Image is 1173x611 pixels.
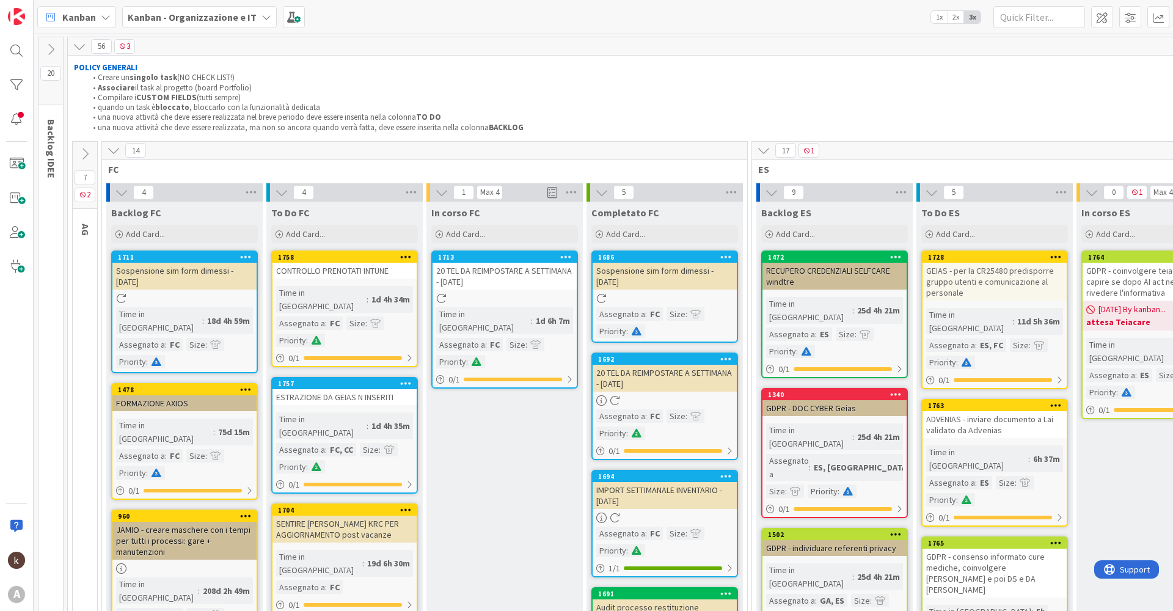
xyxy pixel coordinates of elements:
span: 0 / 1 [938,511,950,524]
div: GDPR - DOC CYBER Geias [762,400,907,416]
div: FC [167,449,183,463]
span: : [626,324,628,338]
div: 1691 [598,590,737,598]
div: 1686Sospensione sim form dimessi - [DATE] [593,252,737,290]
div: Size [996,476,1015,489]
div: Priority [276,334,306,347]
div: FC [327,316,343,330]
div: 0/1 [433,372,577,387]
span: 56 [91,39,112,54]
div: 1763ADVENIAS - inviare documento a Lai validato da Advenias [923,400,1067,438]
span: : [205,338,207,351]
div: 1713 [433,252,577,263]
div: 1502GDPR - individuare referenti privacy [762,529,907,556]
span: 5 [613,185,634,200]
span: 0 / 1 [288,478,300,491]
div: Assegnato a [116,449,165,463]
div: 1758 [278,253,417,262]
span: : [1116,386,1118,399]
span: Kanban [62,10,96,24]
span: : [198,584,200,598]
span: : [956,493,958,507]
a: 1340GDPR - DOC CYBER GeiasTime in [GEOGRAPHIC_DATA]:25d 4h 21mAssegnato a:ES, [GEOGRAPHIC_DATA]Si... [761,388,908,518]
span: 0 / 1 [128,485,140,497]
span: 0 / 1 [778,503,790,516]
div: 1711Sospensione sim form dimessi - [DATE] [112,252,257,290]
span: : [485,338,487,351]
b: Kanban - Organizzazione e IT [128,11,257,23]
div: Assegnato a [766,327,815,341]
div: RECUPERO CREDENZIALI SELFCARE windtre [762,263,907,290]
span: : [838,485,839,498]
div: 1704SENTIRE [PERSON_NAME] KRC PER AGGIORNAMENTO post vacanze [272,505,417,543]
strong: Associare [98,82,135,93]
div: 1d 4h 34m [368,293,413,306]
span: 1 [453,185,474,200]
span: Backlog FC [111,207,161,219]
strong: singolo task [130,72,177,82]
span: : [809,461,811,474]
div: 1704 [272,505,417,516]
span: : [1028,452,1030,466]
div: 169220 TEL DA REIMPOSTARE A SETTIMANA - [DATE] [593,354,737,392]
div: 1728 [928,253,1067,262]
span: : [870,594,872,607]
div: Size [836,327,855,341]
div: Assegnato a [436,338,485,351]
a: 1472RECUPERO CREDENZIALI SELFCARE windtreTime in [GEOGRAPHIC_DATA]:25d 4h 21mAssegnato a:ESSize:P... [761,251,908,378]
div: 25d 4h 21m [854,304,903,317]
div: Priority [596,544,626,557]
span: 0 / 1 [1098,404,1110,417]
span: : [685,409,687,423]
span: : [815,327,817,341]
strong: CUSTOM FIELDS [136,92,197,103]
div: 0/1 [923,510,1067,525]
div: 1340 [762,389,907,400]
div: Size [1010,338,1029,352]
div: Priority [808,485,838,498]
div: FC [647,527,663,540]
div: Priority [596,324,626,338]
div: 0/1 [112,483,257,499]
div: Assegnato a [596,409,645,423]
div: Priority [596,426,626,440]
div: 1502 [768,530,907,539]
div: 18d 4h 59m [204,314,253,327]
span: 0 [1103,185,1124,200]
div: 0/1 [762,502,907,517]
strong: POLICY GENERALI [74,62,137,73]
div: 1686 [598,253,737,262]
a: 1694IMPORT SETTIMANALE INVENTARIO - [DATE]Assegnato a:FCSize:Priority:1/1 [591,470,738,577]
div: 1691 [593,588,737,599]
span: : [855,327,857,341]
span: : [626,426,628,440]
span: : [685,307,687,321]
div: 1472RECUPERO CREDENZIALI SELFCARE windtre [762,252,907,290]
div: 1472 [762,252,907,263]
div: 1472 [768,253,907,262]
div: 1692 [598,355,737,364]
span: Backlog IDEE [45,119,57,178]
span: : [202,314,204,327]
div: 11d 5h 36m [1014,315,1063,328]
div: Size [360,443,379,456]
span: 7 [75,170,95,185]
span: : [785,485,787,498]
span: 17 [775,143,796,158]
span: : [852,570,854,584]
div: Size [186,338,205,351]
span: : [367,293,368,306]
span: : [213,425,215,439]
span: : [645,307,647,321]
img: kh [8,552,25,569]
div: Priority [926,493,956,507]
div: ES, FC [977,338,1006,352]
span: 0 / 1 [608,445,620,458]
div: FC [647,307,663,321]
div: 1758 [272,252,417,263]
span: : [531,314,533,327]
div: Priority [766,345,796,358]
a: 1728GEIAS - per la CR25480 predisporre gruppo utenti e comunicazione al personaleTime in [GEOGRAP... [921,251,1068,389]
div: ES, [GEOGRAPHIC_DATA] [811,461,913,474]
div: 1692 [593,354,737,365]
